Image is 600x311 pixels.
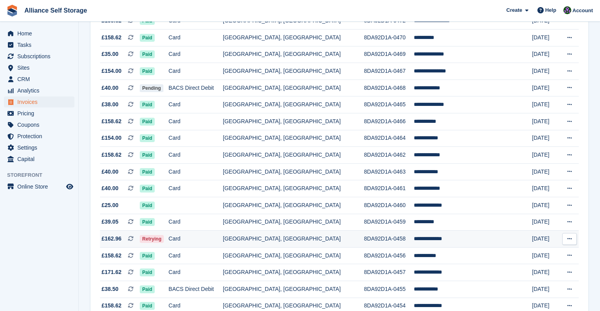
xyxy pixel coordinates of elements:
span: Subscriptions [17,51,65,62]
td: 8DA92D1A-0466 [364,113,414,130]
td: 8DA92D1A-0457 [364,264,414,281]
a: menu [4,142,74,153]
span: Paid [140,202,154,209]
td: 8DA92D1A-0458 [364,231,414,248]
td: [DATE] [532,96,559,113]
td: [DATE] [532,281,559,298]
span: Capital [17,154,65,165]
td: Card [169,130,223,147]
span: Paid [140,50,154,58]
td: 8DA92D1A-0462 [364,147,414,164]
span: £158.62 [102,33,122,42]
td: 8DA92D1A-0464 [364,130,414,147]
td: 8DA92D1A-0461 [364,180,414,197]
span: Home [17,28,65,39]
td: 8DA92D1A-0469 [364,46,414,63]
span: £154.00 [102,67,122,75]
td: [DATE] [532,247,559,264]
a: menu [4,85,74,96]
span: Paid [140,34,154,42]
span: £162.96 [102,235,122,243]
td: Card [169,113,223,130]
span: £158.62 [102,151,122,159]
td: [DATE] [532,214,559,231]
a: menu [4,181,74,192]
td: 8DA92D1A-0460 [364,197,414,214]
span: £158.62 [102,252,122,260]
span: Invoices [17,96,65,107]
td: [GEOGRAPHIC_DATA], [GEOGRAPHIC_DATA] [223,281,364,298]
td: [DATE] [532,231,559,248]
span: Analytics [17,85,65,96]
span: Paid [140,118,154,126]
span: Paid [140,252,154,260]
td: [GEOGRAPHIC_DATA], [GEOGRAPHIC_DATA] [223,113,364,130]
td: 8DA92D1A-0467 [364,63,414,80]
span: Paid [140,285,154,293]
span: Coupons [17,119,65,130]
td: Card [169,180,223,197]
td: Card [169,147,223,164]
span: £158.62 [102,117,122,126]
span: Sites [17,62,65,73]
td: [DATE] [532,113,559,130]
td: [DATE] [532,63,559,80]
td: Card [169,231,223,248]
td: [DATE] [532,163,559,180]
span: Paid [140,101,154,109]
a: Preview store [65,182,74,191]
span: £171.62 [102,268,122,276]
td: 8DA92D1A-0455 [364,281,414,298]
td: [GEOGRAPHIC_DATA], [GEOGRAPHIC_DATA] [223,30,364,46]
span: CRM [17,74,65,85]
span: Online Store [17,181,65,192]
a: menu [4,62,74,73]
span: Paid [140,218,154,226]
td: [GEOGRAPHIC_DATA], [GEOGRAPHIC_DATA] [223,264,364,281]
span: Pending [140,84,163,92]
a: menu [4,96,74,107]
span: £38.00 [102,100,119,109]
span: £35.00 [102,50,119,58]
span: Paid [140,134,154,142]
a: menu [4,51,74,62]
a: menu [4,154,74,165]
td: Card [169,247,223,264]
td: [GEOGRAPHIC_DATA], [GEOGRAPHIC_DATA] [223,63,364,80]
td: 8DA92D1A-0468 [364,80,414,96]
a: menu [4,119,74,130]
span: £40.00 [102,84,119,92]
td: Card [169,214,223,231]
span: Paid [140,185,154,193]
span: Storefront [7,171,78,179]
a: menu [4,39,74,50]
span: Settings [17,142,65,153]
td: Card [169,30,223,46]
span: £40.00 [102,168,119,176]
span: £38.50 [102,285,119,293]
a: menu [4,74,74,85]
span: Protection [17,131,65,142]
td: [DATE] [532,197,559,214]
td: [GEOGRAPHIC_DATA], [GEOGRAPHIC_DATA] [223,231,364,248]
td: [DATE] [532,130,559,147]
td: 8DA92D1A-0470 [364,30,414,46]
td: [DATE] [532,264,559,281]
span: Create [506,6,522,14]
td: BACS Direct Debit [169,80,223,96]
td: 8DA92D1A-0459 [364,214,414,231]
span: Paid [140,151,154,159]
span: Paid [140,268,154,276]
a: menu [4,108,74,119]
span: £39.05 [102,218,119,226]
td: Card [169,264,223,281]
span: Paid [140,302,154,310]
td: [GEOGRAPHIC_DATA], [GEOGRAPHIC_DATA] [223,147,364,164]
td: [DATE] [532,147,559,164]
td: Card [169,46,223,63]
td: 8DA92D1A-0465 [364,96,414,113]
td: [GEOGRAPHIC_DATA], [GEOGRAPHIC_DATA] [223,214,364,231]
td: [DATE] [532,80,559,96]
span: £40.00 [102,184,119,193]
td: 8DA92D1A-0463 [364,163,414,180]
